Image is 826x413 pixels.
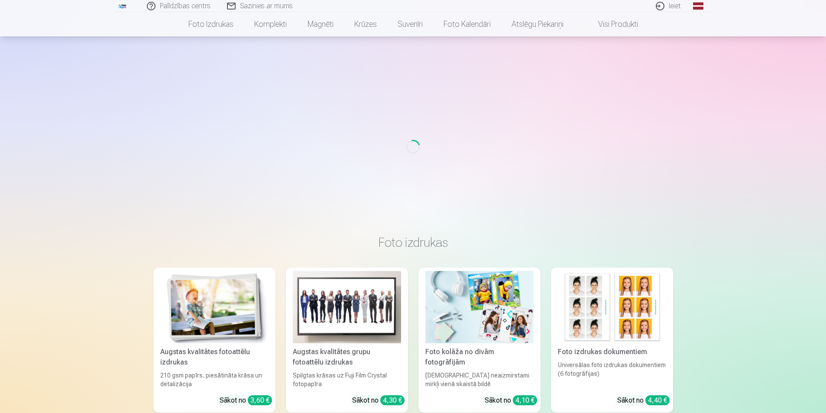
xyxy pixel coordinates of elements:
[418,268,541,413] a: Foto kolāža no divām fotogrāfijāmFoto kolāža no divām fotogrāfijām[DEMOGRAPHIC_DATA] neaizmirstam...
[289,347,405,368] div: Augstas kvalitātes grupu fotoattēlu izdrukas
[387,12,433,36] a: Suvenīri
[551,268,673,413] a: Foto izdrukas dokumentiemFoto izdrukas dokumentiemUniversālas foto izdrukas dokumentiem (6 fotogr...
[157,347,272,368] div: Augstas kvalitātes fotoattēlu izdrukas
[157,371,272,388] div: 210 gsm papīrs, piesātināta krāsa un detalizācija
[513,395,537,405] div: 4,10 €
[286,268,408,413] a: Augstas kvalitātes grupu fotoattēlu izdrukasAugstas kvalitātes grupu fotoattēlu izdrukasSpilgtas ...
[501,12,574,36] a: Atslēgu piekariņi
[425,271,534,343] img: Foto kolāža no divām fotogrāfijām
[220,395,272,406] div: Sākot no
[293,271,401,343] img: Augstas kvalitātes grupu fotoattēlu izdrukas
[558,271,666,343] img: Foto izdrukas dokumentiem
[554,361,670,388] div: Universālas foto izdrukas dokumentiem (6 fotogrāfijas)
[160,271,269,343] img: Augstas kvalitātes fotoattēlu izdrukas
[352,395,405,406] div: Sākot no
[153,268,275,413] a: Augstas kvalitātes fotoattēlu izdrukasAugstas kvalitātes fotoattēlu izdrukas210 gsm papīrs, piesā...
[380,395,405,405] div: 4,30 €
[433,12,501,36] a: Foto kalendāri
[574,12,648,36] a: Visi produkti
[178,12,244,36] a: Foto izdrukas
[554,347,670,357] div: Foto izdrukas dokumentiem
[422,371,537,388] div: [DEMOGRAPHIC_DATA] neaizmirstami mirkļi vienā skaistā bildē
[160,235,666,250] h3: Foto izdrukas
[422,347,537,368] div: Foto kolāža no divām fotogrāfijām
[248,395,272,405] div: 3,60 €
[118,3,127,9] img: /fa1
[617,395,670,406] div: Sākot no
[344,12,387,36] a: Krūzes
[297,12,344,36] a: Magnēti
[289,371,405,388] div: Spilgtas krāsas uz Fuji Film Crystal fotopapīra
[645,395,670,405] div: 4,40 €
[244,12,297,36] a: Komplekti
[485,395,537,406] div: Sākot no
